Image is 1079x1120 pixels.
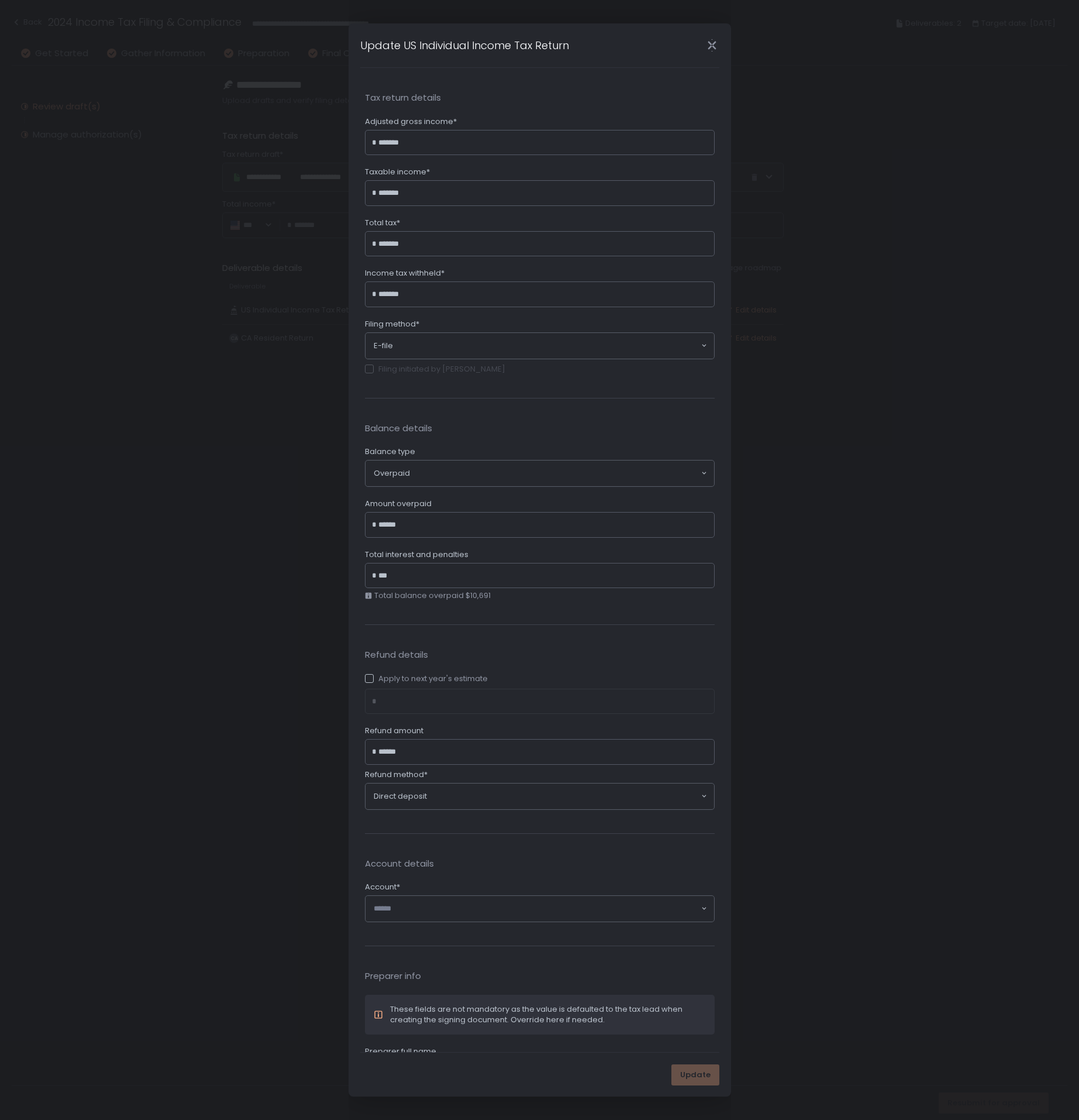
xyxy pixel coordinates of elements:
[374,468,410,479] span: Overpaid
[360,37,569,53] h1: Update US Individual Income Tax Return
[374,903,700,915] input: Search for option
[393,340,700,352] input: Search for option
[365,970,715,983] span: Preparer info
[365,499,432,509] span: Amount overpaid
[366,333,714,359] div: Search for option
[374,590,491,601] span: Total balance overpaid $10,691
[365,218,400,228] span: Total tax*
[365,726,423,736] span: Refund amount
[365,446,415,457] span: Balance type
[390,1004,706,1025] div: These fields are not mandatory as the value is defaulted to the tax lead when creating the signin...
[365,422,715,435] span: Balance details
[374,341,393,351] span: E-file
[427,791,700,802] input: Search for option
[365,116,457,127] span: Adjusted gross income*
[366,784,714,809] div: Search for option
[365,857,715,871] span: Account details
[365,1046,436,1057] span: Preparer full name
[365,648,715,662] span: Refund details
[365,882,400,892] span: Account*
[410,468,700,479] input: Search for option
[365,268,444,279] span: Income tax withheld*
[366,896,714,922] div: Search for option
[365,549,468,560] span: Total interest and penalties
[365,91,715,105] span: Tax return details
[365,769,428,780] span: Refund method*
[366,461,714,486] div: Search for option
[694,39,731,52] div: Close
[365,319,419,329] span: Filing method*
[365,167,430,177] span: Taxable income*
[374,791,427,802] span: Direct deposit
